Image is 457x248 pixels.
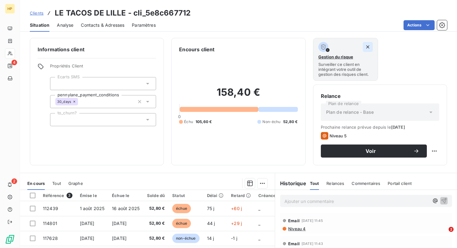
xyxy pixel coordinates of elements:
[318,54,353,59] span: Gestion du risque
[147,220,165,227] span: 52,80 €
[68,181,83,186] span: Graphe
[388,181,412,186] span: Portail client
[147,193,165,198] div: Solde dû
[258,221,260,226] span: _
[179,86,298,105] h2: 158,40 €
[80,193,105,198] div: Émise le
[80,206,105,211] span: 1 août 2025
[179,46,215,53] h6: Encours client
[328,149,413,154] span: Voir
[302,219,323,223] span: [DATE] 11:45
[207,221,215,226] span: 44 j
[318,62,373,77] span: Surveiller ce client en intégrant votre outil de gestion des risques client.
[321,92,439,100] h6: Relance
[27,181,45,186] span: En cours
[50,63,156,72] span: Propriétés Client
[172,193,199,198] div: Statut
[57,22,73,28] span: Analyse
[436,227,451,242] iframe: Intercom live chat
[231,206,242,211] span: +60 j
[43,236,58,241] span: 117628
[207,193,224,198] div: Délai
[321,125,439,130] span: Prochaine relance prévue depuis le
[391,125,405,130] span: [DATE]
[78,99,83,104] input: Ajouter une valeur
[38,46,156,53] h6: Informations client
[67,193,72,198] span: 3
[112,206,140,211] span: 16 août 2025
[55,117,60,122] input: Ajouter une valeur
[80,221,95,226] span: [DATE]
[326,109,374,115] span: Plan de relance - Base
[43,206,58,211] span: 112439
[196,119,212,125] span: 105,60 €
[43,193,72,198] div: Référence
[258,206,260,211] span: _
[262,119,280,125] span: Non-échu
[321,145,427,158] button: Voir
[112,221,127,226] span: [DATE]
[57,100,71,103] span: 30_days
[52,181,61,186] span: Tout
[326,181,344,186] span: Relances
[172,219,191,228] span: échue
[55,81,60,86] input: Ajouter une valeur
[310,181,319,186] span: Tout
[5,4,15,14] div: HP
[147,235,165,241] span: 52,80 €
[258,236,260,241] span: _
[275,180,306,187] h6: Historique
[178,114,181,119] span: 0
[231,193,251,198] div: Retard
[12,60,17,65] span: 4
[112,236,127,241] span: [DATE]
[172,204,191,213] span: échue
[288,218,300,223] span: Email
[30,11,44,16] span: Clients
[132,22,156,28] span: Paramètres
[283,119,298,125] span: 52,80 €
[352,181,380,186] span: Commentaires
[112,193,140,198] div: Échue le
[81,22,124,28] span: Contacts & Adresses
[231,221,242,226] span: +29 j
[404,20,435,30] button: Actions
[313,38,378,81] button: Gestion du risqueSurveiller ce client en intégrant votre outil de gestion des risques client.
[258,193,300,198] div: Créances douteuses
[207,236,214,241] span: 14 j
[288,226,306,231] span: Niveau 4
[449,227,454,232] span: 2
[30,10,44,16] a: Clients
[172,234,199,243] span: non-échue
[5,234,15,244] img: Logo LeanPay
[80,236,95,241] span: [DATE]
[330,133,347,138] span: Niveau 5
[207,206,215,211] span: 75 j
[55,7,191,19] h3: LE TACOS DE LILLE - cli_5e8c667712
[43,221,57,226] span: 114801
[184,119,193,125] span: Échu
[30,22,49,28] span: Situation
[302,242,323,246] span: [DATE] 11:43
[231,236,237,241] span: -1 j
[147,205,165,212] span: 52,80 €
[12,178,17,184] span: 2
[288,241,300,246] span: Email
